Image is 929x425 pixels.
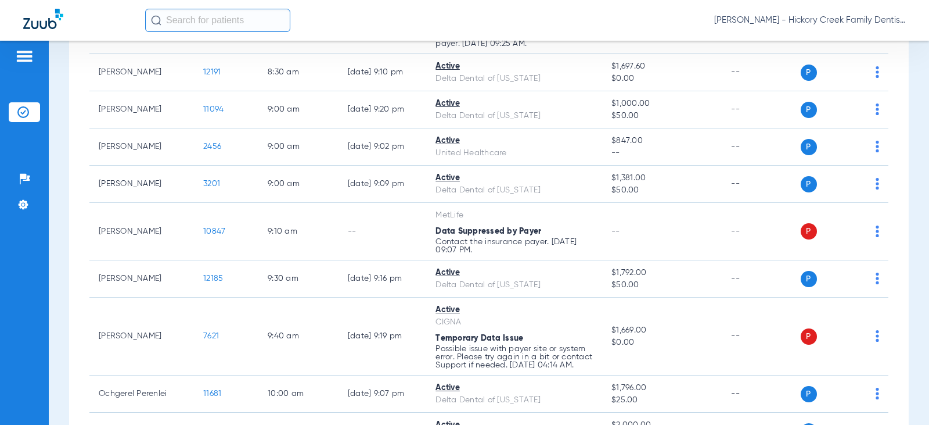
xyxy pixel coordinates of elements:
[722,166,800,203] td: --
[722,91,800,128] td: --
[339,203,427,260] td: --
[435,267,593,279] div: Active
[145,9,290,32] input: Search for patients
[611,98,712,110] span: $1,000.00
[876,226,879,237] img: group-dot-blue.svg
[722,376,800,413] td: --
[203,68,221,76] span: 12191
[611,135,712,147] span: $847.00
[435,382,593,394] div: Active
[722,298,800,376] td: --
[203,142,221,151] span: 2456
[435,227,541,235] span: Data Suppressed by Payer
[722,54,800,91] td: --
[89,376,194,413] td: Ochgerel Perenlei
[15,49,34,63] img: hamburger-icon
[258,298,339,376] td: 9:40 AM
[258,203,339,260] td: 9:10 AM
[876,103,879,115] img: group-dot-blue.svg
[611,337,712,349] span: $0.00
[801,139,817,155] span: P
[611,382,712,394] span: $1,796.00
[611,172,712,184] span: $1,381.00
[801,223,817,240] span: P
[435,147,593,159] div: United Healthcare
[435,172,593,184] div: Active
[801,176,817,192] span: P
[611,184,712,197] span: $50.00
[611,227,620,235] span: --
[611,147,712,159] span: --
[876,388,879,399] img: group-dot-blue.svg
[801,65,817,81] span: P
[203,390,221,398] span: 11681
[876,178,879,190] img: group-dot-blue.svg
[611,394,712,406] span: $25.00
[435,60,593,73] div: Active
[714,15,906,26] span: [PERSON_NAME] - Hickory Creek Family Dentistry
[801,102,817,118] span: P
[435,98,593,110] div: Active
[89,91,194,128] td: [PERSON_NAME]
[23,9,63,29] img: Zuub Logo
[89,298,194,376] td: [PERSON_NAME]
[339,376,427,413] td: [DATE] 9:07 PM
[876,273,879,284] img: group-dot-blue.svg
[435,316,593,328] div: CIGNA
[611,279,712,291] span: $50.00
[435,184,593,197] div: Delta Dental of [US_STATE]
[801,386,817,402] span: P
[435,345,593,369] p: Possible issue with payer site or system error. Please try again in a bit or contact Support if n...
[801,271,817,287] span: P
[258,166,339,203] td: 9:00 AM
[722,260,800,298] td: --
[339,54,427,91] td: [DATE] 9:10 PM
[435,135,593,147] div: Active
[258,91,339,128] td: 9:00 AM
[203,274,223,283] span: 12185
[89,203,194,260] td: [PERSON_NAME]
[611,73,712,85] span: $0.00
[876,330,879,342] img: group-dot-blue.svg
[89,128,194,166] td: [PERSON_NAME]
[339,260,427,298] td: [DATE] 9:16 PM
[258,54,339,91] td: 8:30 AM
[339,128,427,166] td: [DATE] 9:02 PM
[611,110,712,122] span: $50.00
[435,73,593,85] div: Delta Dental of [US_STATE]
[339,298,427,376] td: [DATE] 9:19 PM
[203,227,225,235] span: 10847
[435,394,593,406] div: Delta Dental of [US_STATE]
[435,209,593,222] div: MetLife
[258,260,339,298] td: 9:30 AM
[258,128,339,166] td: 9:00 AM
[611,324,712,337] span: $1,669.00
[876,66,879,78] img: group-dot-blue.svg
[435,110,593,122] div: Delta Dental of [US_STATE]
[722,203,800,260] td: --
[203,105,224,113] span: 11094
[611,60,712,73] span: $1,697.60
[339,91,427,128] td: [DATE] 9:20 PM
[435,334,523,342] span: Temporary Data Issue
[89,54,194,91] td: [PERSON_NAME]
[89,166,194,203] td: [PERSON_NAME]
[611,267,712,279] span: $1,792.00
[435,304,593,316] div: Active
[435,238,593,254] p: Contact the insurance payer. [DATE] 09:07 PM.
[89,260,194,298] td: [PERSON_NAME]
[339,166,427,203] td: [DATE] 9:09 PM
[722,128,800,166] td: --
[258,376,339,413] td: 10:00 AM
[876,141,879,152] img: group-dot-blue.svg
[203,332,219,340] span: 7621
[203,180,220,188] span: 3201
[151,15,161,26] img: Search Icon
[801,328,817,345] span: P
[435,279,593,291] div: Delta Dental of [US_STATE]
